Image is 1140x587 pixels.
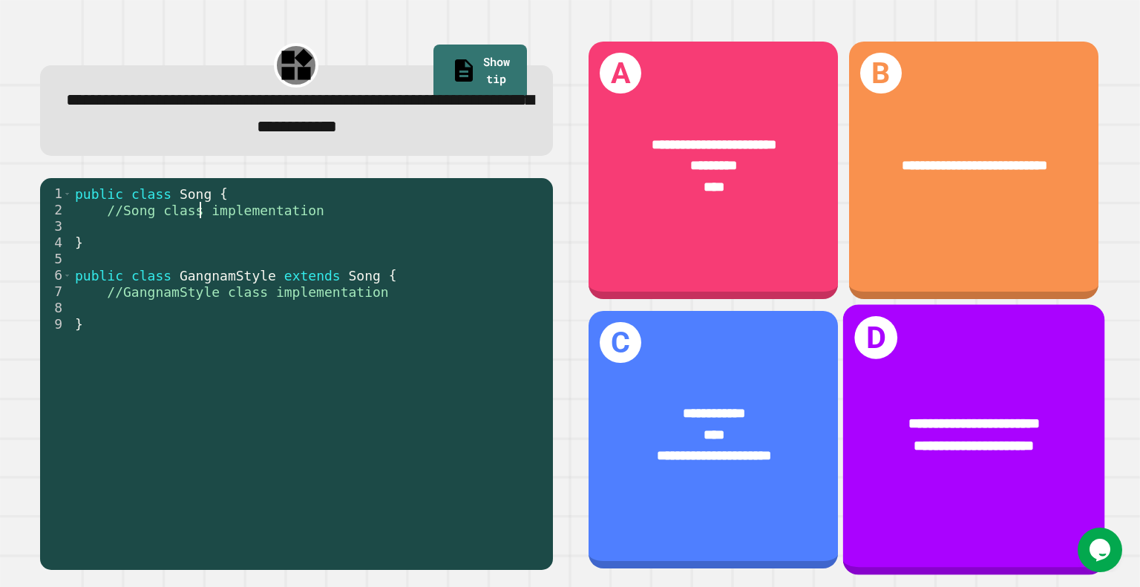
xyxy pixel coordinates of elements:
[40,300,72,316] div: 8
[40,283,72,300] div: 7
[40,186,72,202] div: 1
[63,267,71,283] span: Toggle code folding, rows 6 through 9
[63,186,71,202] span: Toggle code folding, rows 1 through 4
[40,235,72,251] div: 4
[40,218,72,235] div: 3
[40,267,72,283] div: 6
[40,202,72,218] div: 2
[600,53,641,94] h1: A
[1078,528,1125,572] iframe: chat widget
[40,251,72,267] div: 5
[855,316,898,359] h1: D
[433,45,527,100] a: Show tip
[860,53,901,94] h1: B
[600,322,641,363] h1: C
[40,316,72,332] div: 9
